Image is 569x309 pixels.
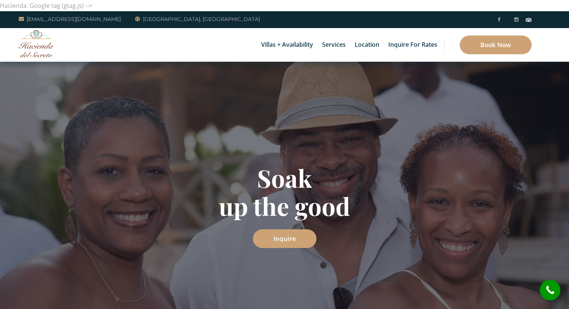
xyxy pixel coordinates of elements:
h1: Soak up the good [66,164,504,220]
a: Inquire for Rates [385,28,441,62]
img: Tripadvisor_logomark.svg [526,18,532,22]
img: Awesome Logo [19,30,54,57]
a: Services [318,28,349,62]
a: [EMAIL_ADDRESS][DOMAIN_NAME] [19,15,121,24]
a: Villas + Availability [257,28,317,62]
i: call [542,282,559,299]
a: Inquire [253,229,316,248]
a: Book Now [460,36,532,54]
a: Location [351,28,383,62]
a: [GEOGRAPHIC_DATA], [GEOGRAPHIC_DATA] [135,15,260,24]
a: call [540,280,560,300]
